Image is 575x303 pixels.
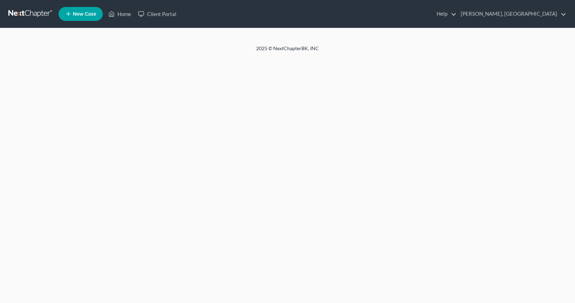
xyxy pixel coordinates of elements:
a: Home [105,8,135,20]
a: [PERSON_NAME], [GEOGRAPHIC_DATA] [457,8,566,20]
a: Help [433,8,457,20]
div: 2025 © NextChapterBK, INC [89,45,486,57]
a: Client Portal [135,8,180,20]
new-legal-case-button: New Case [59,7,103,21]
